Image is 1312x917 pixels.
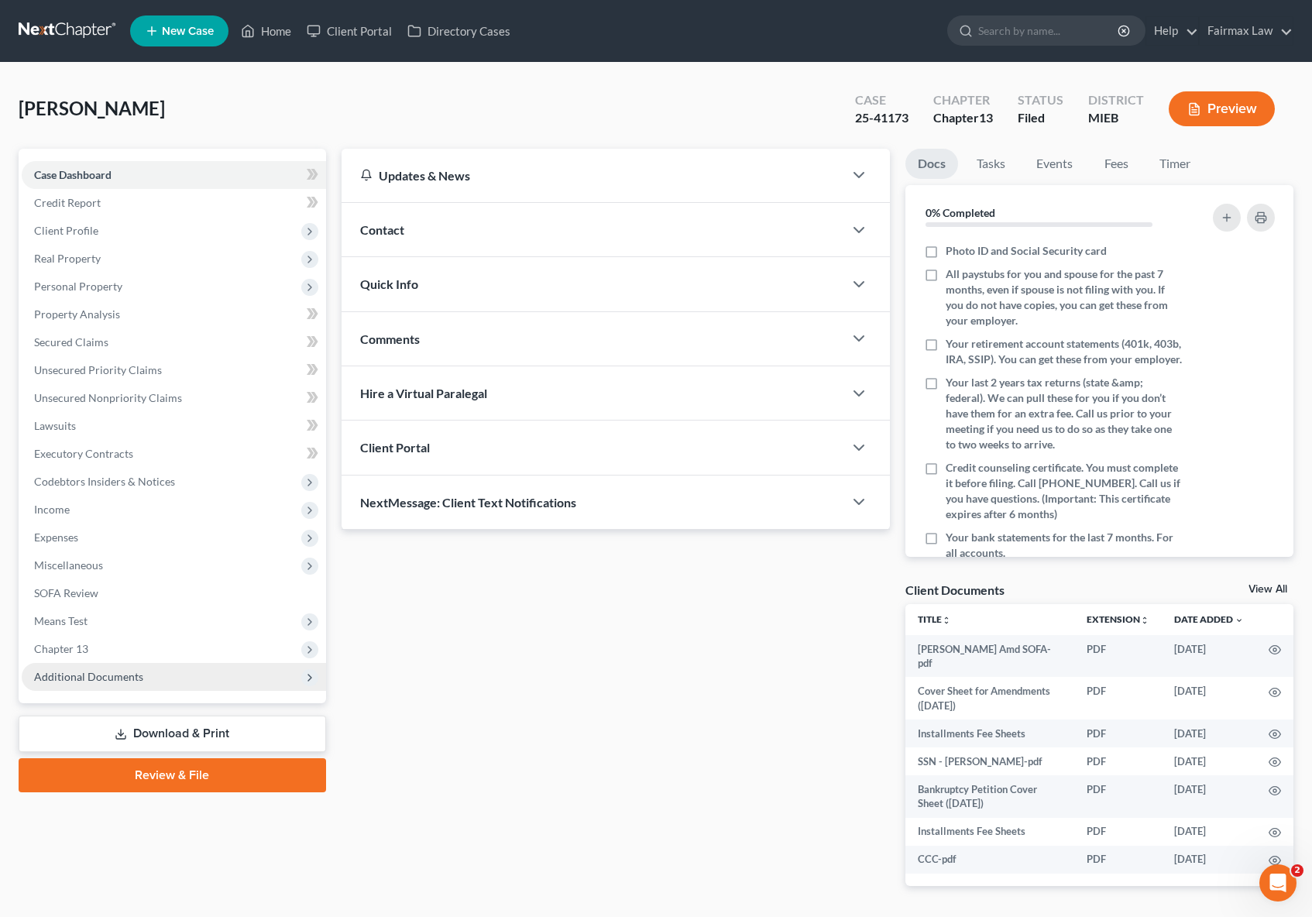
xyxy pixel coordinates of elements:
[905,677,1074,720] td: Cover Sheet for Amendments ([DATE])
[34,335,108,349] span: Secured Claims
[19,97,165,119] span: [PERSON_NAME]
[855,91,908,109] div: Case
[905,582,1005,598] div: Client Documents
[1087,613,1149,625] a: Extensionunfold_more
[22,579,326,607] a: SOFA Review
[34,642,88,655] span: Chapter 13
[1074,846,1162,874] td: PDF
[34,307,120,321] span: Property Analysis
[22,328,326,356] a: Secured Claims
[1235,616,1244,625] i: expand_more
[1162,720,1256,747] td: [DATE]
[1018,109,1063,127] div: Filed
[946,243,1107,259] span: Photo ID and Social Security card
[34,196,101,209] span: Credit Report
[905,846,1074,874] td: CCC-pdf
[360,167,826,184] div: Updates & News
[979,110,993,125] span: 13
[22,440,326,468] a: Executory Contracts
[946,266,1183,328] span: All paystubs for you and spouse for the past 7 months, even if spouse is not filing with you. If ...
[1024,149,1085,179] a: Events
[22,412,326,440] a: Lawsuits
[1162,775,1256,818] td: [DATE]
[34,558,103,572] span: Miscellaneous
[905,818,1074,846] td: Installments Fee Sheets
[1174,613,1244,625] a: Date Added expand_more
[1088,109,1144,127] div: MIEB
[1200,17,1293,45] a: Fairmax Law
[34,224,98,237] span: Client Profile
[946,460,1183,522] span: Credit counseling certificate. You must complete it before filing. Call [PHONE_NUMBER]. Call us i...
[1091,149,1141,179] a: Fees
[400,17,518,45] a: Directory Cases
[1088,91,1144,109] div: District
[946,336,1183,367] span: Your retirement account statements (401k, 403b, IRA, SSIP). You can get these from your employer.
[1162,677,1256,720] td: [DATE]
[34,363,162,376] span: Unsecured Priority Claims
[855,109,908,127] div: 25-41173
[34,531,78,544] span: Expenses
[1162,747,1256,775] td: [DATE]
[360,276,418,291] span: Quick Info
[978,16,1120,45] input: Search by name...
[34,670,143,683] span: Additional Documents
[905,149,958,179] a: Docs
[926,206,995,219] strong: 0% Completed
[19,716,326,752] a: Download & Print
[905,720,1074,747] td: Installments Fee Sheets
[946,375,1183,452] span: Your last 2 years tax returns (state &amp; federal). We can pull these for you if you don’t have ...
[1074,775,1162,818] td: PDF
[22,189,326,217] a: Credit Report
[905,635,1074,678] td: [PERSON_NAME] Amd SOFA-pdf
[964,149,1018,179] a: Tasks
[34,419,76,432] span: Lawsuits
[1074,818,1162,846] td: PDF
[1147,149,1203,179] a: Timer
[34,503,70,516] span: Income
[905,747,1074,775] td: SSN - [PERSON_NAME]-pdf
[1074,720,1162,747] td: PDF
[1146,17,1198,45] a: Help
[1162,818,1256,846] td: [DATE]
[1162,635,1256,678] td: [DATE]
[1018,91,1063,109] div: Status
[360,222,404,237] span: Contact
[918,613,951,625] a: Titleunfold_more
[22,356,326,384] a: Unsecured Priority Claims
[1074,677,1162,720] td: PDF
[34,475,175,488] span: Codebtors Insiders & Notices
[942,616,951,625] i: unfold_more
[1248,584,1287,595] a: View All
[22,161,326,189] a: Case Dashboard
[1074,747,1162,775] td: PDF
[34,586,98,599] span: SOFA Review
[34,391,182,404] span: Unsecured Nonpriority Claims
[233,17,299,45] a: Home
[360,386,487,400] span: Hire a Virtual Paralegal
[34,280,122,293] span: Personal Property
[360,440,430,455] span: Client Portal
[360,495,576,510] span: NextMessage: Client Text Notifications
[22,301,326,328] a: Property Analysis
[34,252,101,265] span: Real Property
[1162,846,1256,874] td: [DATE]
[1140,616,1149,625] i: unfold_more
[34,614,88,627] span: Means Test
[1291,864,1303,877] span: 2
[22,384,326,412] a: Unsecured Nonpriority Claims
[360,331,420,346] span: Comments
[905,775,1074,818] td: Bankruptcy Petition Cover Sheet ([DATE])
[946,530,1183,561] span: Your bank statements for the last 7 months. For all accounts.
[933,91,993,109] div: Chapter
[34,168,112,181] span: Case Dashboard
[1169,91,1275,126] button: Preview
[299,17,400,45] a: Client Portal
[933,109,993,127] div: Chapter
[34,447,133,460] span: Executory Contracts
[1259,864,1297,902] iframe: Intercom live chat
[162,26,214,37] span: New Case
[19,758,326,792] a: Review & File
[1074,635,1162,678] td: PDF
